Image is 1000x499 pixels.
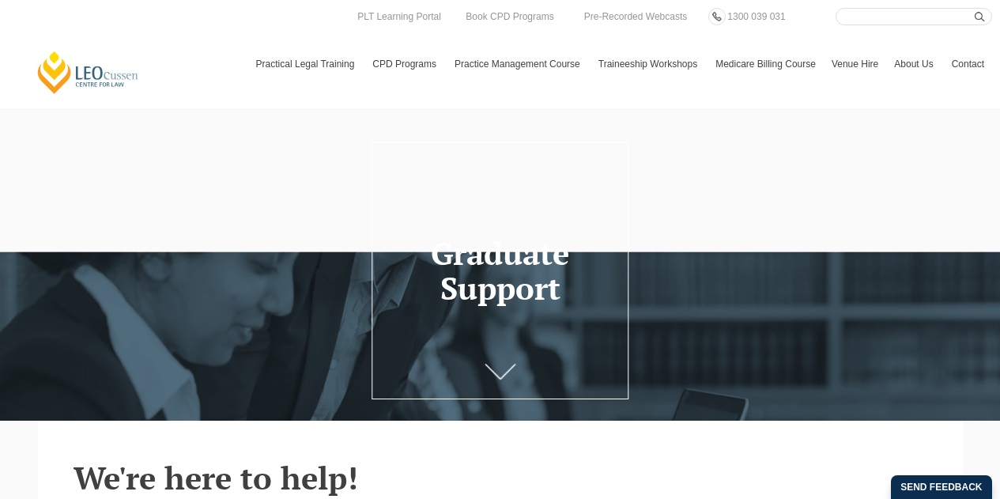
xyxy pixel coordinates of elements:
[74,460,927,495] h2: We're here to help!
[591,41,708,87] a: Traineeship Workshops
[248,41,365,87] a: Practical Legal Training
[447,41,591,87] a: Practice Management Course
[723,8,789,25] a: 1300 039 031
[824,41,886,87] a: Venue Hire
[886,41,943,87] a: About Us
[380,236,621,305] h1: Graduate Support
[708,41,824,87] a: Medicare Billing Course
[353,8,445,25] a: PLT Learning Portal
[462,8,557,25] a: Book CPD Programs
[727,11,785,22] span: 1300 039 031
[364,41,447,87] a: CPD Programs
[894,393,960,459] iframe: LiveChat chat widget
[944,41,992,87] a: Contact
[36,50,141,95] a: [PERSON_NAME] Centre for Law
[580,8,692,25] a: Pre-Recorded Webcasts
